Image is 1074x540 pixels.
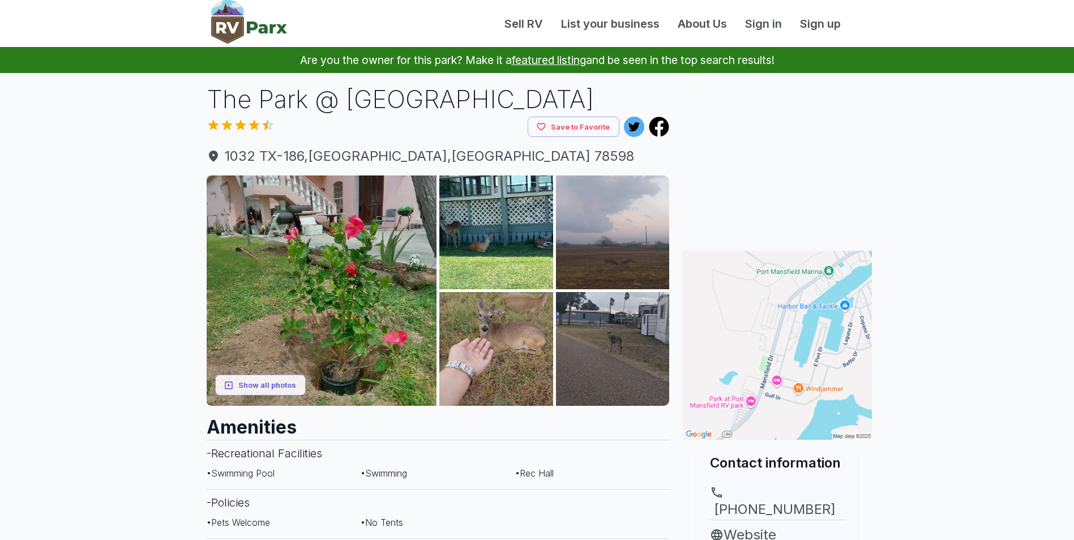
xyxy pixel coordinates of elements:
a: Sign in [736,15,791,32]
img: AAcXr8qSJHSeX78zyoPA2CwXz7trtC9xpYCzWKxUQSCwlwqF_CIFti7Yi__EatQe-2Ta1zmCvd-6ORnTcftxvCRsOefA3LWBm... [556,292,670,406]
h2: Amenities [207,406,670,440]
img: Map for The Park @ Port Mansfield [683,251,872,440]
iframe: Advertisement [683,82,872,224]
h3: - Recreational Facilities [207,440,670,466]
a: Sell RV [495,15,552,32]
img: AAcXr8qbc4AD78CXqtE8kpjR4rNNj-vXs16FDB0a0VBK9k_VhCmM6CkksqPmdUNZNIQjHYc7cqwDh9VJbSF1dgRX7vNaGG80K... [207,175,437,406]
span: • Swimming Pool [207,468,275,479]
img: AAcXr8rQEp1b5Il58k1MSDBai7H4v6MAgv-YGnIVYEESYN-l4G6mjmI50tiWQG82tqqF0YsQzLIYFZbJCgaN6Jp4nwYv8wGwd... [439,292,553,406]
img: AAcXr8rtFntFmmHKMwvPTUBaMHewbmuBnKL-zwcCm7Eij5ucMpRFZdukIagyOKRsQfxF6yvY1lMBuGAY1SLs2FRo28zqIu9Y3... [556,175,670,289]
span: • Swimming [361,468,407,479]
a: About Us [669,15,736,32]
h1: The Park @ [GEOGRAPHIC_DATA] [207,82,670,117]
a: featured listing [512,53,586,67]
a: [PHONE_NUMBER] [710,486,845,520]
button: Show all photos [215,375,306,396]
h2: Contact information [710,453,845,472]
button: Save to Favorite [528,117,619,138]
h3: - Policies [207,489,670,516]
span: • Pets Welcome [207,517,270,528]
img: AAcXr8oV6O8BaDi2dA45mG6rMd949ObOsg5Y-ZbKoolIFhK-uHmdKlQqS-rbMVF02qHiN17PUQSfzlGDCZX9uKmWraDhPq1Zs... [439,175,553,289]
span: 1032 TX-186 , [GEOGRAPHIC_DATA] , [GEOGRAPHIC_DATA] 78598 [207,146,670,166]
p: Are you the owner for this park? Make it a and be seen in the top search results! [14,47,1060,73]
a: Sign up [791,15,850,32]
span: • Rec Hall [515,468,554,479]
a: 1032 TX-186,[GEOGRAPHIC_DATA],[GEOGRAPHIC_DATA] 78598 [207,146,670,166]
span: • No Tents [361,517,403,528]
a: List your business [552,15,669,32]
